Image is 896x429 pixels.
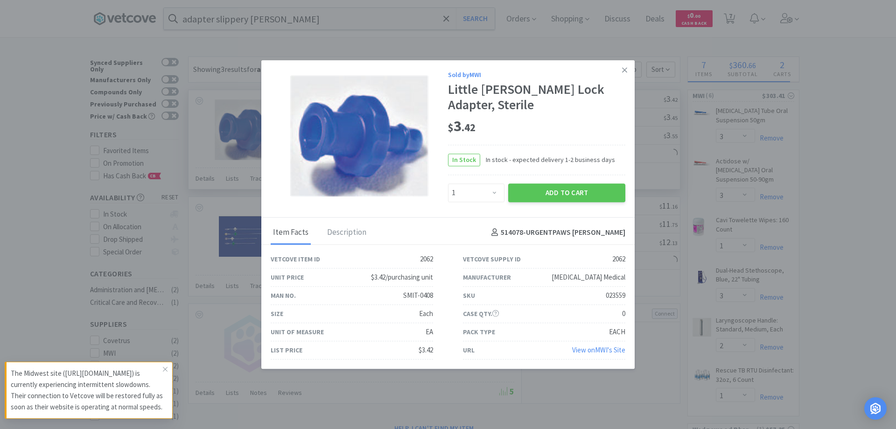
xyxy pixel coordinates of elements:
[463,345,475,355] div: URL
[403,290,433,301] div: SMIT-0408
[448,117,476,135] span: 3
[572,345,625,354] a: View onMWI's Site
[448,154,480,166] span: In Stock
[371,272,433,283] div: $3.42/purchasing unit
[463,309,499,319] div: Case Qty.
[271,254,320,264] div: Vetcove Item ID
[463,254,521,264] div: Vetcove Supply ID
[463,272,511,282] div: Manufacturer
[448,70,625,80] div: Sold by MWI
[271,221,311,245] div: Item Facts
[622,308,625,319] div: 0
[612,253,625,265] div: 2062
[325,221,369,245] div: Description
[609,326,625,338] div: EACH
[463,327,495,337] div: Pack Type
[271,327,324,337] div: Unit of Measure
[448,121,454,134] span: $
[864,397,887,420] div: Open Intercom Messenger
[271,309,283,319] div: Size
[463,290,475,301] div: SKU
[271,290,296,301] div: Man No.
[419,308,433,319] div: Each
[480,155,615,165] span: In stock - expected delivery 1-2 business days
[508,183,625,202] button: Add to Cart
[11,368,163,413] p: The Midwest site ([URL][DOMAIN_NAME]) is currently experiencing intermittent slowdowns. Their con...
[290,75,428,197] img: 0c35bb06717c4400a20b77b88df6f813_2062.png
[552,272,625,283] div: [MEDICAL_DATA] Medical
[271,345,302,355] div: List Price
[488,227,625,239] h4: 514078 - URGENTPAWS [PERSON_NAME]
[420,253,433,265] div: 2062
[462,121,476,134] span: . 42
[271,272,304,282] div: Unit Price
[448,82,625,113] div: Little [PERSON_NAME] Lock Adapter, Sterile
[426,326,433,338] div: EA
[419,345,433,356] div: $3.42
[606,290,625,301] div: 023559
